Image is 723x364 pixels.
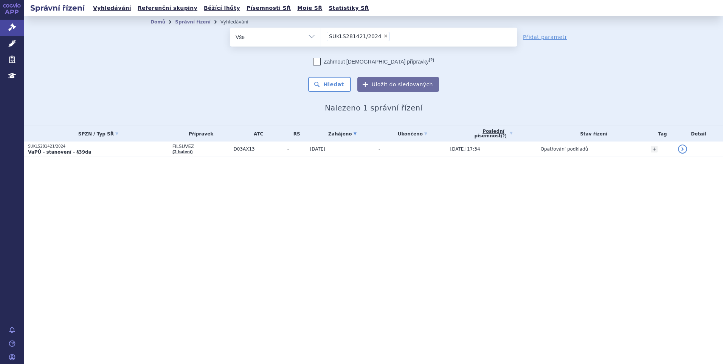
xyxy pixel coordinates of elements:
[379,129,446,139] a: Ukončeno
[310,146,326,152] span: [DATE]
[230,126,284,142] th: ATC
[310,129,375,139] a: Zahájeno
[326,3,371,13] a: Statistiky SŘ
[537,126,647,142] th: Stav řízení
[651,146,658,152] a: +
[172,150,193,154] a: (2 balení)
[450,126,537,142] a: Poslednípísemnost(?)
[450,146,480,152] span: [DATE] 17:34
[647,126,674,142] th: Tag
[172,144,230,149] span: FILSUVEZ
[357,77,439,92] button: Uložit do sledovaných
[175,19,211,25] a: Správní řízení
[287,146,306,152] span: -
[523,33,567,41] a: Přidat parametr
[308,77,351,92] button: Hledat
[135,3,200,13] a: Referenční skupiny
[28,149,92,155] strong: VaPÚ - stanovení - §39da
[325,103,422,112] span: Nalezeno 1 správní řízení
[202,3,242,13] a: Běžící lhůty
[91,3,133,13] a: Vyhledávání
[501,134,507,138] abbr: (?)
[674,126,723,142] th: Detail
[313,58,434,65] label: Zahrnout [DEMOGRAPHIC_DATA] přípravky
[150,19,165,25] a: Domů
[379,146,380,152] span: -
[541,146,588,152] span: Opatřování podkladů
[220,16,258,28] li: Vyhledávání
[678,145,687,154] a: detail
[24,3,91,13] h2: Správní řízení
[392,31,396,41] input: SUKLS281421/2024
[295,3,324,13] a: Moje SŘ
[28,129,169,139] a: SPZN / Typ SŘ
[329,34,382,39] span: SUKLS281421/2024
[28,144,169,149] p: SUKLS281421/2024
[429,58,434,62] abbr: (?)
[383,34,388,38] span: ×
[244,3,293,13] a: Písemnosti SŘ
[169,126,230,142] th: Přípravek
[284,126,306,142] th: RS
[234,146,284,152] span: D03AX13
